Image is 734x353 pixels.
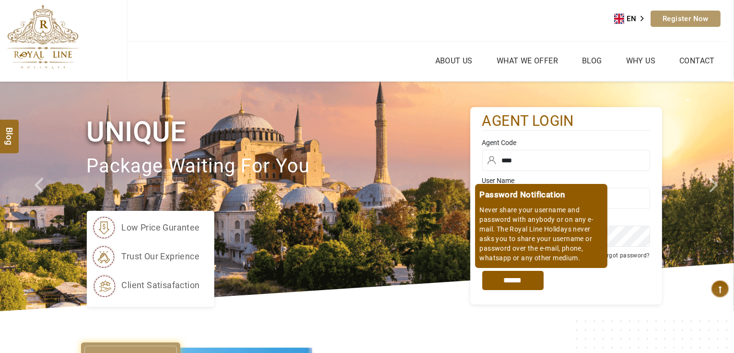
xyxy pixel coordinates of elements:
[614,12,651,26] div: Language
[433,54,475,68] a: About Us
[482,138,650,147] label: Agent Code
[92,244,200,268] li: trust our exprience
[651,11,721,27] a: Register Now
[624,54,658,68] a: Why Us
[87,114,470,150] h1: Unique
[22,82,59,311] a: Check next prev
[697,82,734,311] a: Check next image
[482,112,650,131] h2: agent login
[614,12,651,26] aside: Language selected: English
[482,214,650,223] label: Password
[677,54,717,68] a: Contact
[600,252,650,259] a: Forgot password?
[482,176,650,185] label: User Name
[3,127,16,135] span: Blog
[580,54,605,68] a: Blog
[92,216,200,240] li: low price gurantee
[87,150,470,183] p: package waiting for you
[494,54,560,68] a: What we Offer
[614,12,651,26] a: EN
[92,273,200,297] li: client satisafaction
[492,253,530,260] label: Remember me
[7,4,79,69] img: The Royal Line Holidays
